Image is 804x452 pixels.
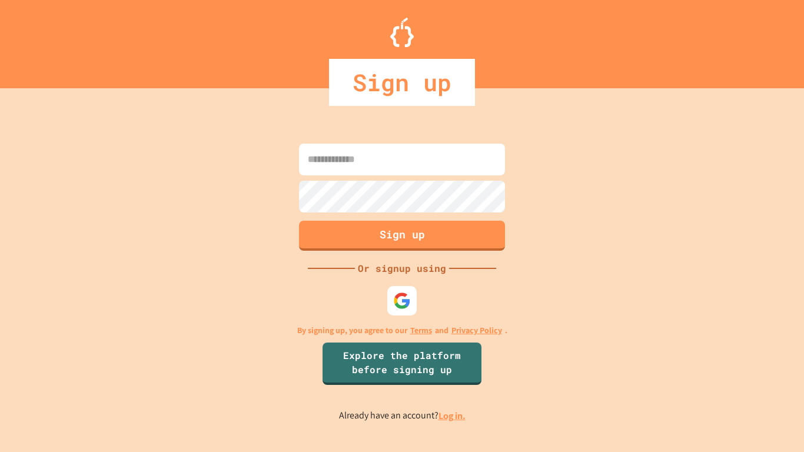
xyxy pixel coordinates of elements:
[451,324,502,337] a: Privacy Policy
[355,261,449,275] div: Or signup using
[393,292,411,310] img: google-icon.svg
[297,324,507,337] p: By signing up, you agree to our and .
[339,408,466,423] p: Already have an account?
[438,410,466,422] a: Log in.
[329,59,475,106] div: Sign up
[323,343,481,385] a: Explore the platform before signing up
[299,221,505,251] button: Sign up
[410,324,432,337] a: Terms
[390,18,414,47] img: Logo.svg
